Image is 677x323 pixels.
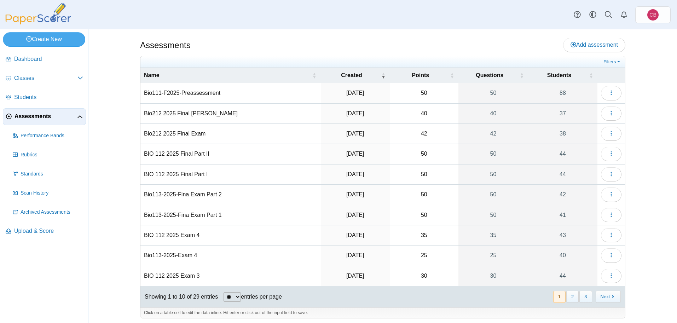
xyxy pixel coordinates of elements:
span: Created [341,72,362,78]
a: PaperScorer [3,19,74,25]
a: Rubrics [10,146,86,163]
td: BIO 112 2025 Exam 4 [140,225,321,246]
a: 37 [528,104,597,123]
nav: pagination [552,291,621,302]
a: Scan History [10,185,86,202]
td: Bio113-2025-Fina Exam Part 1 [140,205,321,225]
a: 41 [528,205,597,225]
time: May 1, 2025 at 5:36 PM [346,212,364,218]
button: 1 [553,291,566,302]
a: Canisius Biology [635,6,671,23]
a: 88 [528,83,597,103]
td: 25 [390,246,458,266]
td: BIO 112 2025 Final Part I [140,165,321,185]
a: 42 [528,185,597,204]
td: Bio212 2025 Final Exam [140,124,321,144]
a: 42 [458,124,528,144]
img: PaperScorer [3,3,74,24]
a: Students [3,89,86,106]
a: 40 [458,104,528,123]
span: Name : Activate to sort [312,68,317,83]
button: 2 [566,291,579,302]
td: Bio111-F2025-Preassessment [140,83,321,103]
a: 50 [458,205,528,225]
td: 40 [390,104,458,124]
a: 43 [528,225,597,245]
a: 50 [458,165,528,184]
div: Showing 1 to 10 of 29 entries [140,286,218,307]
td: Bio212 2025 Final [PERSON_NAME] [140,104,321,124]
span: Add assessment [571,42,618,48]
a: Archived Assessments [10,204,86,221]
td: 35 [390,225,458,246]
span: Points [412,72,429,78]
td: 50 [390,205,458,225]
a: 40 [528,246,597,265]
time: Apr 29, 2025 at 9:05 AM [346,232,364,238]
a: Create New [3,32,85,46]
td: 50 [390,83,458,103]
time: Mar 31, 2025 at 2:46 PM [346,273,364,279]
a: 50 [458,185,528,204]
h1: Assessments [140,39,191,51]
span: Canisius Biology [647,9,659,21]
a: 50 [458,83,528,103]
time: May 8, 2025 at 10:41 AM [346,110,364,116]
a: 35 [458,225,528,245]
a: 44 [528,165,597,184]
time: Aug 20, 2025 at 2:37 PM [346,90,364,96]
span: Students [547,72,571,78]
td: Bio113-2025-Fina Exam Part 2 [140,185,321,205]
a: Add assessment [563,38,625,52]
a: 44 [528,144,597,164]
span: Canisius Biology [649,12,656,17]
time: May 5, 2025 at 2:00 PM [346,131,364,137]
a: Classes [3,70,86,87]
span: Students [14,93,83,101]
td: BIO 112 2025 Final Part II [140,144,321,164]
td: 30 [390,266,458,286]
span: Archived Assessments [21,209,83,216]
time: May 2, 2025 at 10:04 AM [346,171,364,177]
a: Performance Bands [10,127,86,144]
a: 38 [528,124,597,144]
span: Performance Bands [21,132,83,139]
span: Upload & Score [14,227,83,235]
td: 50 [390,144,458,164]
a: Alerts [616,7,632,23]
span: Scan History [21,190,83,197]
td: 50 [390,165,458,185]
span: Rubrics [21,151,83,158]
span: Dashboard [14,55,83,63]
span: Students : Activate to sort [589,68,593,83]
a: Upload & Score [3,223,86,240]
span: Classes [14,74,77,82]
time: Apr 22, 2025 at 11:55 AM [346,252,364,258]
div: Click on a table cell to edit the data inline. Hit enter or click out of the input field to save. [140,307,625,318]
a: 30 [458,266,528,286]
time: May 1, 2025 at 5:48 PM [346,191,364,197]
time: May 2, 2025 at 10:18 AM [346,151,364,157]
td: BIO 112 2025 Exam 3 [140,266,321,286]
span: Points : Activate to sort [450,68,454,83]
a: 25 [458,246,528,265]
button: Next [596,291,621,302]
a: Assessments [3,108,86,125]
label: entries per page [241,294,282,300]
span: Standards [21,171,83,178]
span: Assessments [15,113,77,120]
span: Questions : Activate to sort [520,68,524,83]
a: 44 [528,266,597,286]
td: 42 [390,124,458,144]
a: Dashboard [3,51,86,68]
a: Filters [602,58,623,65]
button: 3 [579,291,592,302]
a: Standards [10,166,86,183]
span: Name [144,72,160,78]
a: 50 [458,144,528,164]
span: Created : Activate to remove sorting [381,68,386,83]
span: Questions [476,72,503,78]
td: Bio113-2025-Exam 4 [140,246,321,266]
td: 50 [390,185,458,205]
